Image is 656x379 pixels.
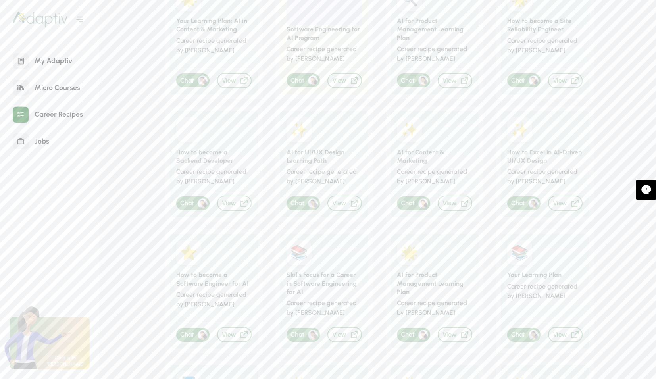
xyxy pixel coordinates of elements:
img: Cq68iUFhlCDYSI6gvqbjHKKXBuyalkM7LrXueOyxm6OYZvsTraf4Vmv+YroAAAAASUVORK5CYII= [198,330,208,340]
div: Chat [507,328,541,342]
img: Cq68iUFhlCDYSI6gvqbjHKKXBuyalkM7LrXueOyxm6OYZvsTraf4Vmv+YroAAAAASUVORK5CYII= [418,75,428,85]
div: View [548,73,583,88]
img: Cq68iUFhlCDYSI6gvqbjHKKXBuyalkM7LrXueOyxm6OYZvsTraf4Vmv+YroAAAAASUVORK5CYII= [418,330,428,340]
img: Cq68iUFhlCDYSI6gvqbjHKKXBuyalkM7LrXueOyxm6OYZvsTraf4Vmv+YroAAAAASUVORK5CYII= [308,330,318,340]
div: Chat [397,73,430,87]
div: Chat [176,73,210,87]
div: View [217,327,252,342]
div: View [438,196,472,211]
div: Chat [397,328,430,342]
div: Chat [176,196,210,210]
div: ✨ [287,117,312,142]
div: Skills Focus for a Career in Software Engineering for AI [287,271,362,296]
div: How to become a Backend Developer [176,148,252,165]
div: 🌟 [397,240,422,265]
div: Career Recipes [29,106,89,123]
img: Cq68iUFhlCDYSI6gvqbjHKKXBuyalkM7LrXueOyxm6OYZvsTraf4Vmv+YroAAAAASUVORK5CYII= [529,198,539,208]
div: View [327,327,362,342]
div: View [217,73,252,88]
img: Cq68iUFhlCDYSI6gvqbjHKKXBuyalkM7LrXueOyxm6OYZvsTraf4Vmv+YroAAAAASUVORK5CYII= [418,198,428,208]
div: View [548,327,583,342]
div: Chat [397,196,430,210]
div: Chat [507,73,541,87]
img: ada.1cda92cadded8029978b.png [3,305,76,369]
div: Micro Courses [29,79,86,96]
img: Cq68iUFhlCDYSI6gvqbjHKKXBuyalkM7LrXueOyxm6OYZvsTraf4Vmv+YroAAAAASUVORK5CYII= [308,198,318,208]
div: Chat [176,328,210,342]
div: Chat [287,196,320,210]
div: 📚 [287,240,312,265]
div: AI for Product Management Learning Plan [397,271,472,296]
div: Chat [507,196,541,210]
div: Software Engineering for AI Program [287,25,362,42]
div: Your Learning Plan [507,271,583,279]
div: Chat [287,328,320,342]
div: ✨ [507,117,532,142]
div: AI for Product Management Learning Plan [397,17,472,42]
div: View [438,327,472,342]
img: Cq68iUFhlCDYSI6gvqbjHKKXBuyalkM7LrXueOyxm6OYZvsTraf4Vmv+YroAAAAASUVORK5CYII= [529,330,539,340]
div: View [327,73,362,88]
div: How to Excel in AI-Driven UI/UX Design [507,148,583,165]
div: View [548,196,583,211]
img: Cq68iUFhlCDYSI6gvqbjHKKXBuyalkM7LrXueOyxm6OYZvsTraf4Vmv+YroAAAAASUVORK5CYII= [308,75,318,85]
div: My Adaptiv [29,52,78,69]
div: How to become a Software Engineer for AI [176,271,252,288]
div: 🡱 [176,117,201,142]
img: Cq68iUFhlCDYSI6gvqbjHKKXBuyalkM7LrXueOyxm6OYZvsTraf4Vmv+YroAAAAASUVORK5CYII= [198,75,208,85]
div: Chat [287,73,320,87]
div: ⭐ [176,240,201,265]
div: View [327,196,362,211]
img: logo.872b5aafeb8bf5856602.png [13,12,67,27]
div: View [438,73,472,88]
div: AI for UI/UX Design Learning Path [287,148,362,165]
div: View [217,196,252,211]
div: ✨ [397,117,422,142]
div: AI for Content & Marketing [397,148,472,165]
div: Jobs [29,133,55,150]
img: Cq68iUFhlCDYSI6gvqbjHKKXBuyalkM7LrXueOyxm6OYZvsTraf4Vmv+YroAAAAASUVORK5CYII= [529,75,539,85]
div: 📚 [507,240,532,265]
div: How to become a Site Reliability Engineer [507,17,583,34]
img: Cq68iUFhlCDYSI6gvqbjHKKXBuyalkM7LrXueOyxm6OYZvsTraf4Vmv+YroAAAAASUVORK5CYII= [198,198,208,208]
div: Your Learning Plan: AI in Content & Marketing [176,17,252,34]
div: Chat with [PERSON_NAME] [46,355,85,367]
